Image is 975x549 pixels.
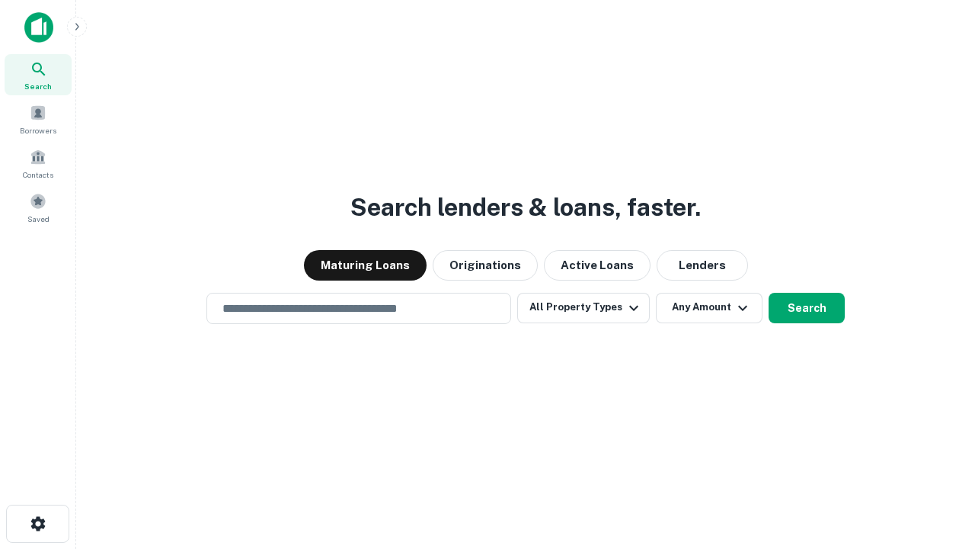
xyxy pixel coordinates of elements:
[769,293,845,323] button: Search
[433,250,538,281] button: Originations
[304,250,427,281] button: Maturing Loans
[5,54,72,95] a: Search
[5,187,72,228] a: Saved
[5,98,72,140] a: Borrowers
[24,80,52,92] span: Search
[23,169,53,181] span: Contacts
[517,293,650,323] button: All Property Types
[5,143,72,184] a: Contacts
[899,427,975,500] iframe: Chat Widget
[20,124,56,136] span: Borrowers
[657,250,748,281] button: Lenders
[350,189,701,226] h3: Search lenders & loans, faster.
[27,213,50,225] span: Saved
[656,293,762,323] button: Any Amount
[24,12,53,43] img: capitalize-icon.png
[544,250,651,281] button: Active Loans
